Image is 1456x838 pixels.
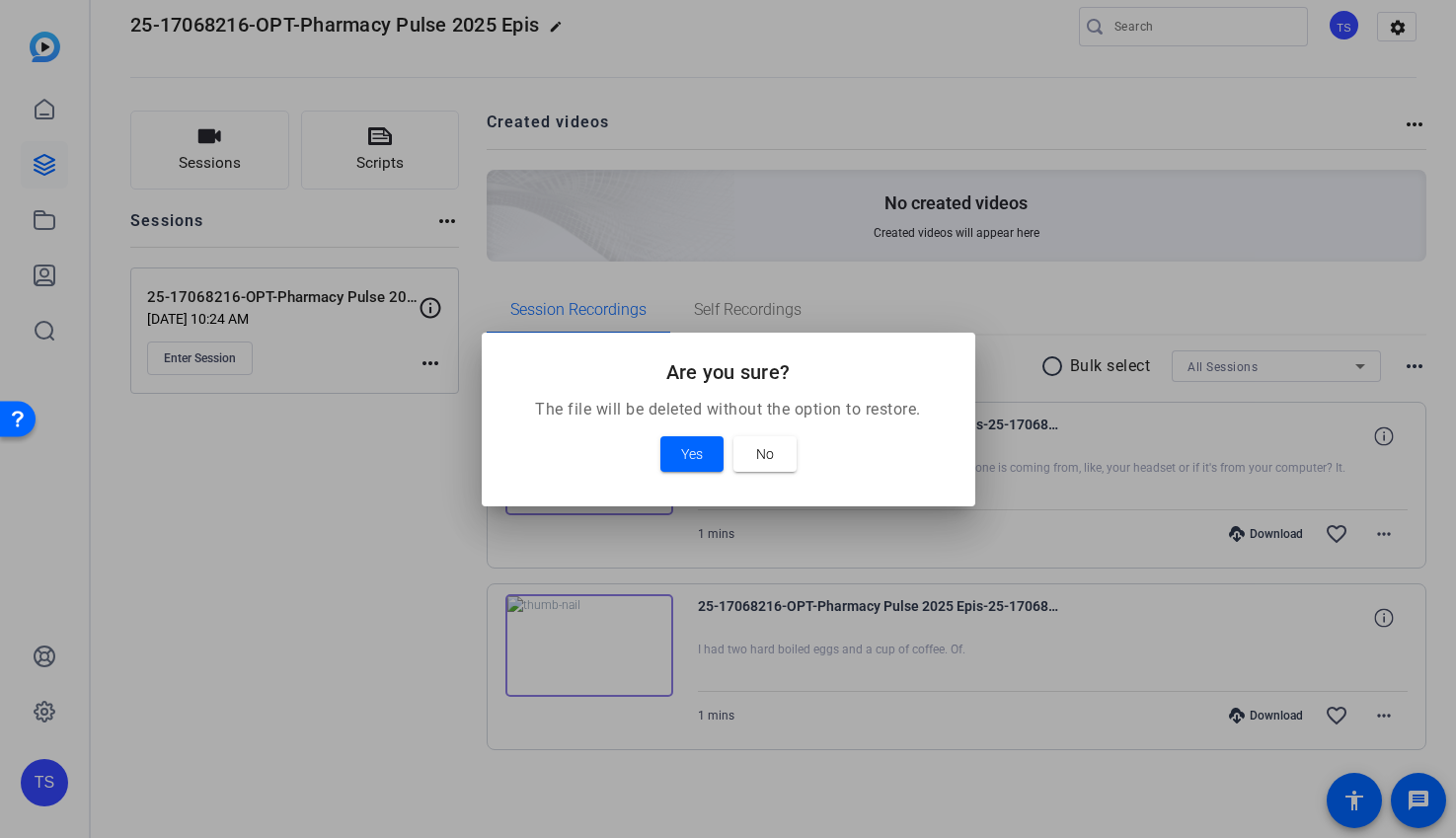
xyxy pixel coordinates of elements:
[505,398,952,421] p: The file will be deleted without the option to restore.
[660,436,724,472] button: Yes
[505,356,952,388] h2: Are you sure?
[756,442,774,466] span: No
[733,436,797,472] button: No
[681,442,703,466] span: Yes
